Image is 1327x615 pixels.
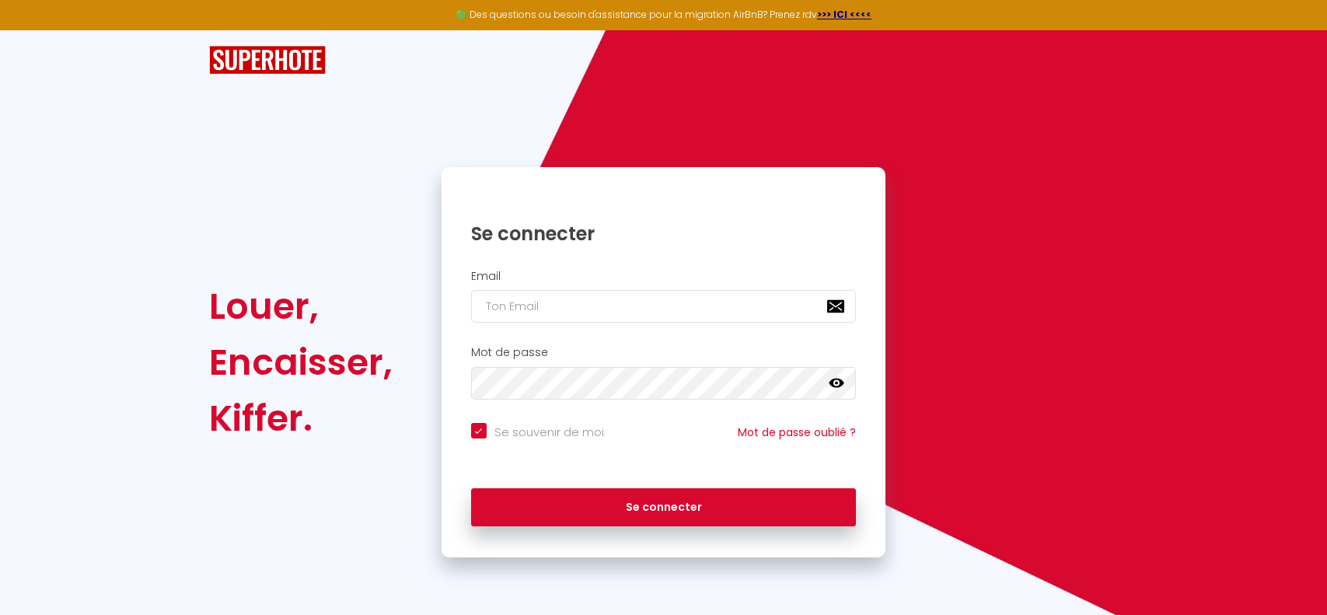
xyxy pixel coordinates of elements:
div: Encaisser, [209,334,393,390]
h1: Se connecter [471,222,857,246]
div: Louer, [209,278,393,334]
button: Se connecter [471,488,857,527]
div: Kiffer. [209,390,393,446]
a: >>> ICI <<<< [817,8,871,21]
h2: Email [471,270,857,283]
img: SuperHote logo [209,46,326,75]
h2: Mot de passe [471,346,857,359]
a: Mot de passe oublié ? [738,425,856,440]
input: Ton Email [471,290,857,323]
